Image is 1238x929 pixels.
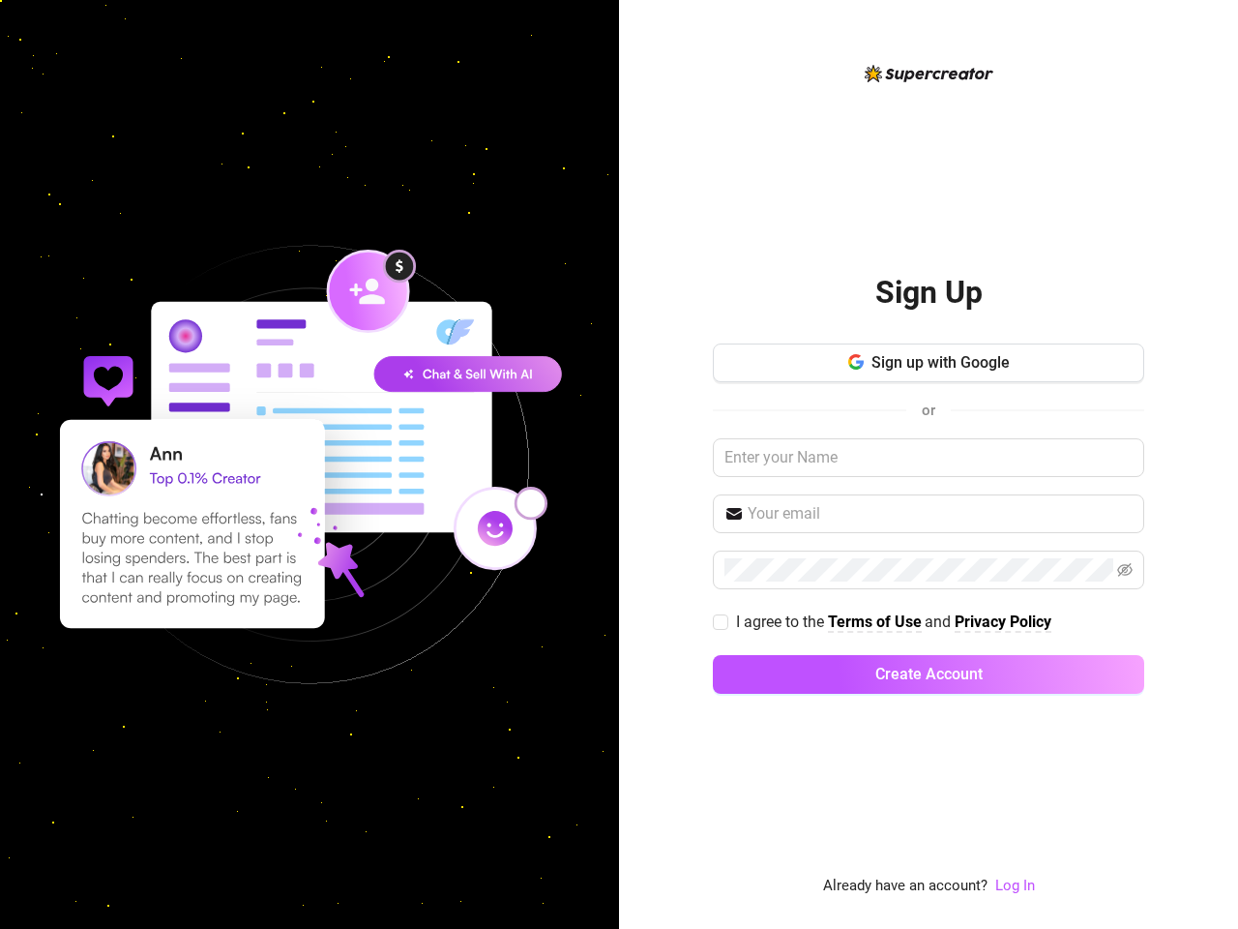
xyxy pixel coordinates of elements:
[995,875,1035,898] a: Log In
[713,438,1144,477] input: Enter your Name
[875,665,983,683] span: Create Account
[955,613,1051,631] strong: Privacy Policy
[1117,562,1133,578] span: eye-invisible
[713,655,1144,694] button: Create Account
[955,613,1051,633] a: Privacy Policy
[865,65,993,82] img: logo-BBDzfeDw.svg
[748,502,1133,525] input: Your email
[922,402,935,419] span: or
[823,875,987,898] span: Already have an account?
[828,613,922,633] a: Terms of Use
[713,344,1144,382] button: Sign up with Google
[995,877,1035,894] a: Log In
[875,273,983,313] h2: Sign Up
[925,613,955,631] span: and
[828,613,922,631] strong: Terms of Use
[736,613,828,631] span: I agree to the
[871,353,1010,372] span: Sign up with Google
